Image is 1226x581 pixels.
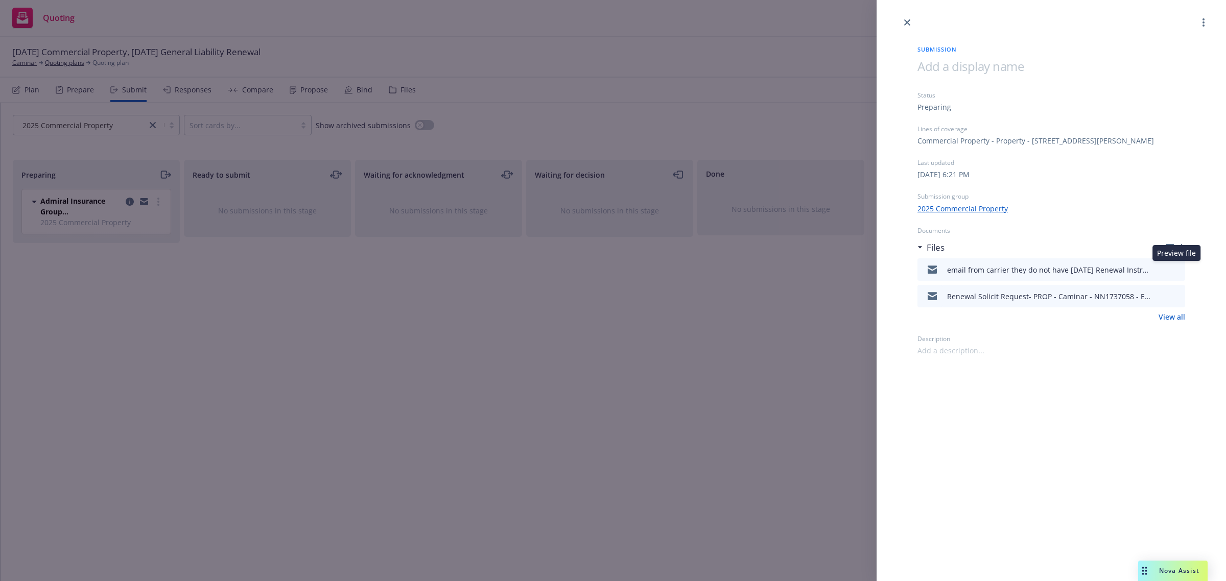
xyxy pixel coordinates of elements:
div: Commercial Property - Property - [STREET_ADDRESS][PERSON_NAME] [917,135,1154,146]
div: Description [917,334,1185,343]
div: [DATE] 6:21 PM [917,169,970,180]
button: download file [1156,290,1164,302]
div: Drag to move [1138,561,1151,581]
a: close [901,16,913,29]
span: Nova Assist [1159,566,1199,575]
div: Documents [917,226,1185,235]
div: Last updated [917,158,1185,167]
div: email from carrier they do not have [DATE] Renewal Instructions yet. [947,264,1151,275]
a: View all [1159,311,1185,322]
div: Status [917,91,1185,100]
div: Lines of coverage [917,125,1185,133]
h3: Files [927,241,945,254]
button: Nova Assist [1138,561,1208,581]
a: 2025 Commercial Property [917,203,1008,214]
div: Preparing [917,102,951,112]
button: preview file [1172,263,1181,276]
a: more [1197,16,1210,29]
button: preview file [1172,290,1181,302]
span: Submission [917,45,1185,54]
div: Renewal Solicit Request- PROP - Caminar - NN1737058 - Eff 11/1/24-25 [947,291,1151,302]
button: download file [1156,263,1164,276]
div: Submission group [917,192,1185,201]
div: Preview file [1152,245,1200,261]
div: Files [917,241,945,254]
